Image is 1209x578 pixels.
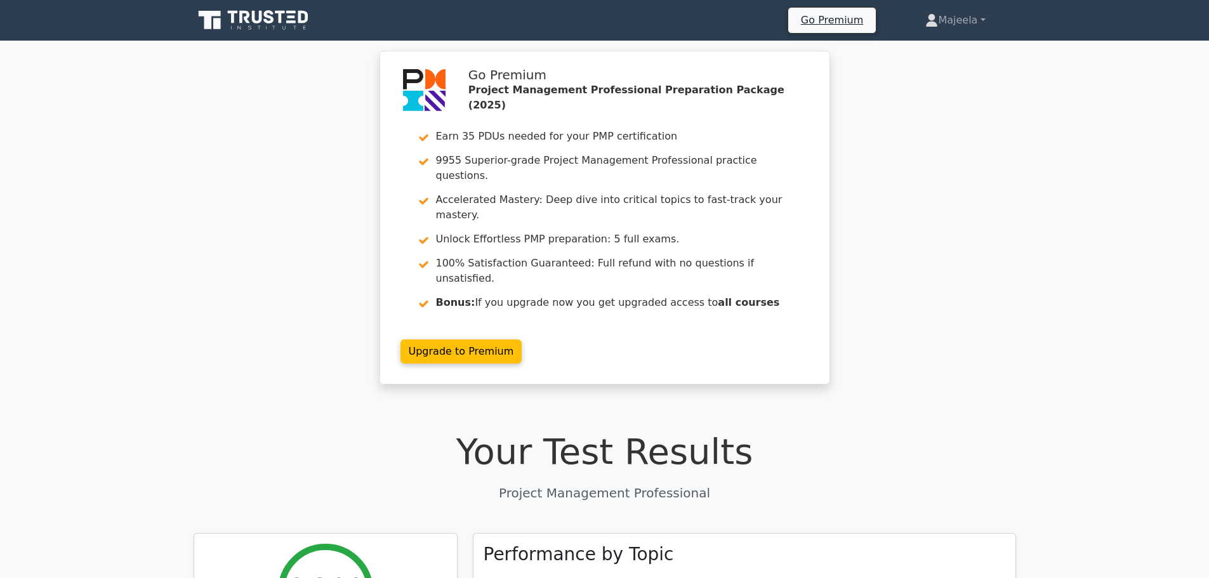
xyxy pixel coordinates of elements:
[895,8,1015,33] a: Majeela
[194,483,1016,502] p: Project Management Professional
[194,430,1016,473] h1: Your Test Results
[484,544,674,565] h3: Performance by Topic
[793,11,871,29] a: Go Premium
[400,339,522,364] a: Upgrade to Premium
